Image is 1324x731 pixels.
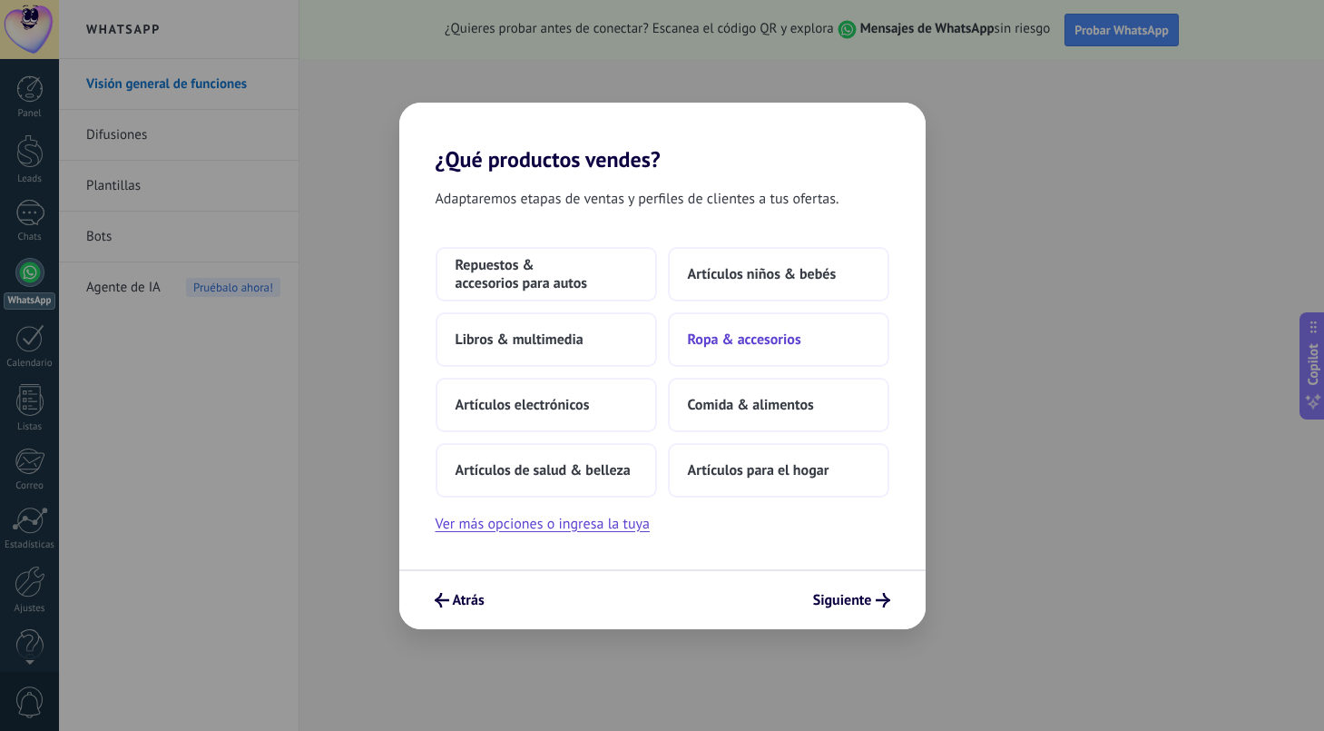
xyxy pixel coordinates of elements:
span: Artículos niños & bebés [688,265,837,283]
span: Siguiente [813,594,872,607]
button: Comida & alimentos [668,378,889,432]
span: Artículos para el hogar [688,461,829,479]
button: Atrás [427,585,493,616]
button: Repuestos & accesorios para autos [436,247,657,301]
button: Artículos para el hogar [668,443,889,498]
button: Artículos niños & bebés [668,247,889,301]
span: Atrás [453,594,485,607]
span: Comida & alimentos [688,396,814,414]
span: Artículos de salud & belleza [456,461,631,479]
span: Repuestos & accesorios para autos [456,256,637,292]
span: Libros & multimedia [456,331,584,349]
h2: ¿Qué productos vendes? [399,103,926,173]
button: Artículos electrónicos [436,378,657,432]
span: Adaptaremos etapas de ventas y perfiles de clientes a tus ofertas. [436,187,839,211]
span: Artículos electrónicos [456,396,590,414]
button: Libros & multimedia [436,312,657,367]
button: Ver más opciones o ingresa la tuya [436,512,650,536]
button: Ropa & accesorios [668,312,889,367]
button: Siguiente [805,585,898,616]
button: Artículos de salud & belleza [436,443,657,498]
span: Ropa & accesorios [688,331,801,349]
